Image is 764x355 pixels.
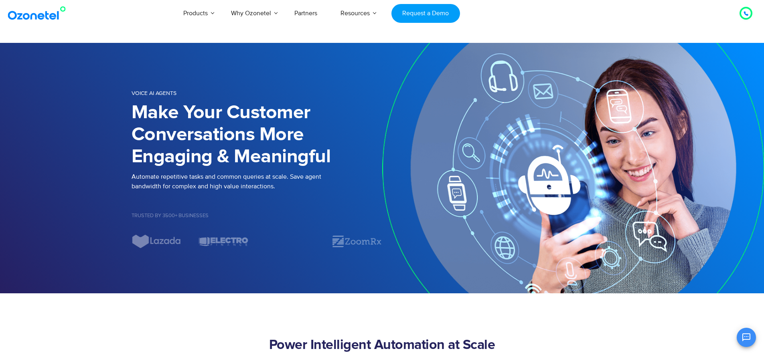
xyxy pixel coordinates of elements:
span: Voice AI Agents [132,90,176,97]
button: Open chat [737,328,756,347]
img: Lazada [132,234,182,248]
p: Automate repetitive tasks and common queries at scale. Save agent bandwidth for complex and high ... [132,172,382,191]
img: electro [198,234,249,248]
img: zoomrx [331,234,382,248]
div: 6 / 7 [132,234,182,248]
a: Request a Demo [391,4,460,23]
div: Image Carousel [132,234,382,248]
h1: Make Your Customer Conversations More Engaging & Meaningful [132,102,382,168]
div: 7 / 7 [198,234,249,248]
div: 2 / 7 [331,234,382,248]
div: 1 / 7 [265,236,315,246]
h5: Trusted by 3500+ Businesses [132,213,382,218]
